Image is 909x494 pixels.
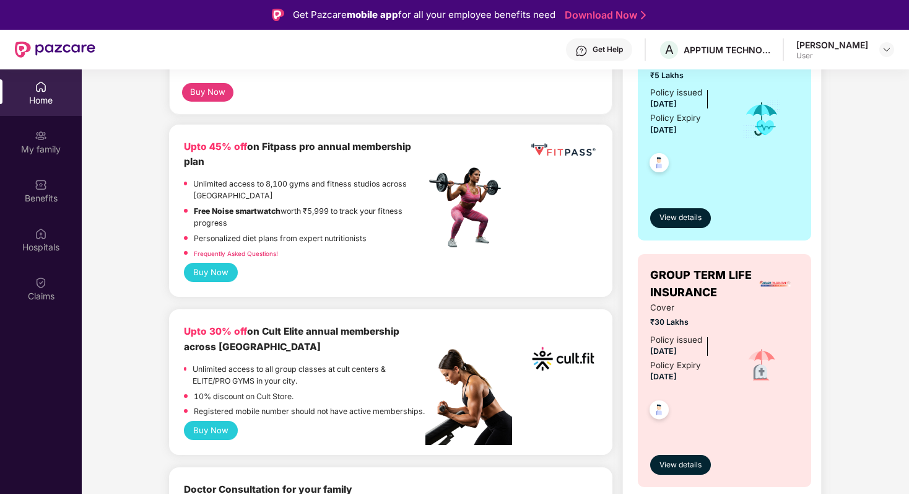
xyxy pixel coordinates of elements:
div: Policy issued [650,86,702,99]
div: Policy Expiry [650,112,701,125]
span: View details [659,459,702,471]
span: GROUP TERM LIFE INSURANCE [650,267,752,302]
div: APPTIUM TECHNOLOGIES INDIA PRIVATE LIMITED [684,44,770,56]
img: svg+xml;base64,PHN2ZyBpZD0iSGVscC0zMngzMiIgeG1sbnM9Imh0dHA6Ly93d3cudzMub3JnLzIwMDAvc3ZnIiB3aWR0aD... [575,45,588,57]
span: A [665,42,674,57]
img: svg+xml;base64,PHN2ZyBpZD0iQ2xhaW0iIHhtbG5zPSJodHRwOi8vd3d3LnczLm9yZy8yMDAwL3N2ZyIgd2lkdGg9IjIwIi... [35,276,47,289]
p: Registered mobile number should not have active memberships. [194,405,425,417]
button: View details [650,455,711,475]
div: Policy issued [650,333,702,346]
p: Unlimited access to 8,100 gyms and fitness studios across [GEOGRAPHIC_DATA] [193,178,425,202]
img: svg+xml;base64,PHN2ZyB4bWxucz0iaHR0cDovL3d3dy53My5vcmcvMjAwMC9zdmciIHdpZHRoPSI0OC45NDMiIGhlaWdodD... [644,149,674,180]
img: New Pazcare Logo [15,42,95,58]
img: svg+xml;base64,PHN2ZyBpZD0iRHJvcGRvd24tMzJ4MzIiIHhtbG5zPSJodHRwOi8vd3d3LnczLm9yZy8yMDAwL3N2ZyIgd2... [882,45,892,55]
img: svg+xml;base64,PHN2ZyB3aWR0aD0iMjAiIGhlaWdodD0iMjAiIHZpZXdCb3g9IjAgMCAyMCAyMCIgZmlsbD0ibm9uZSIgeG... [35,130,47,142]
img: svg+xml;base64,PHN2ZyBpZD0iSG9tZSIgeG1sbnM9Imh0dHA6Ly93d3cudzMub3JnLzIwMDAvc3ZnIiB3aWR0aD0iMjAiIG... [35,81,47,93]
strong: mobile app [347,9,398,20]
strong: Free Noise smartwatch [194,206,281,216]
img: Logo [272,9,284,21]
p: Personalized diet plans from expert nutritionists [194,232,367,244]
div: [PERSON_NAME] [796,39,868,51]
button: Buy Now [184,421,238,440]
span: [DATE] [650,125,677,135]
b: on Cult Elite annual membership across [GEOGRAPHIC_DATA] [184,325,399,352]
b: Upto 30% off [184,325,247,337]
img: Stroke [641,9,646,22]
span: Cover [650,301,724,314]
span: View details [659,212,702,224]
p: worth ₹5,999 to track your fitness progress [194,205,425,229]
span: [DATE] [650,372,677,381]
img: pc2.png [425,349,512,445]
div: Get Pazcare for all your employee benefits need [293,7,555,22]
img: svg+xml;base64,PHN2ZyBpZD0iSG9zcGl0YWxzIiB4bWxucz0iaHR0cDovL3d3dy53My5vcmcvMjAwMC9zdmciIHdpZHRoPS... [35,227,47,240]
img: svg+xml;base64,PHN2ZyBpZD0iQmVuZWZpdHMiIHhtbG5zPSJodHRwOi8vd3d3LnczLm9yZy8yMDAwL3N2ZyIgd2lkdGg9Ij... [35,179,47,191]
img: cult.png [529,324,598,393]
a: Download Now [565,9,642,22]
span: [DATE] [650,99,677,108]
img: insurerLogo [759,267,792,301]
div: Get Help [593,45,623,55]
span: [DATE] [650,346,677,356]
b: on Fitpass pro annual membership plan [184,141,411,167]
div: Policy Expiry [650,359,701,372]
span: ₹30 Lakhs [650,316,724,328]
p: Unlimited access to all group classes at cult centers & ELITE/PRO GYMS in your city. [193,363,425,387]
img: fpp.png [425,164,512,251]
p: 10% discount on Cult Store. [194,390,294,402]
div: User [796,51,868,61]
button: View details [650,208,711,228]
img: svg+xml;base64,PHN2ZyB4bWxucz0iaHR0cDovL3d3dy53My5vcmcvMjAwMC9zdmciIHdpZHRoPSI0OC45NDMiIGhlaWdodD... [644,397,674,427]
b: Upto 45% off [184,141,247,152]
img: fppp.png [529,139,598,161]
a: Frequently Asked Questions! [194,250,278,257]
button: Buy Now [184,263,238,282]
img: icon [742,99,782,139]
img: icon [740,344,783,387]
span: ₹5 Lakhs [650,69,724,81]
button: Buy Now [182,83,233,102]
